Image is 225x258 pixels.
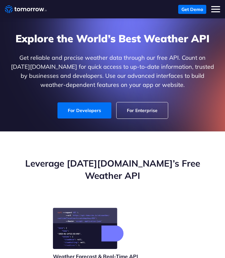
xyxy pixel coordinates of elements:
h1: Explore the World’s Best Weather API [10,31,215,46]
a: Home link [5,5,47,14]
a: For Developers [57,102,111,119]
p: Get reliable and precise weather data through our free API. Count on [DATE][DOMAIN_NAME] for quic... [10,53,215,89]
h2: Leverage [DATE][DOMAIN_NAME]’s Free Weather API [10,157,215,182]
a: For Enterprise [117,102,168,119]
a: Get Demo [178,5,206,14]
button: Toggle mobile menu [211,5,220,14]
